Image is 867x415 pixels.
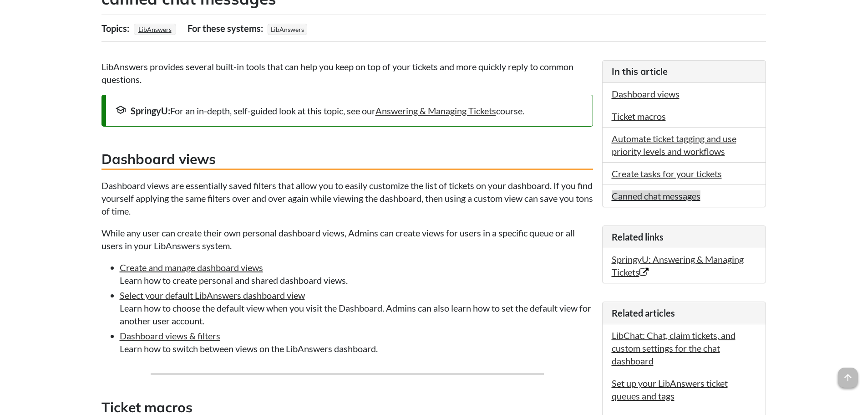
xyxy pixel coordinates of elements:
span: school [115,104,126,115]
span: Related articles [612,307,675,318]
a: Select your default LibAnswers dashboard view [120,290,305,301]
a: Answering & Managing Tickets [375,105,496,116]
div: For these systems: [188,20,265,37]
a: Set up your LibAnswers ticket queues and tags [612,378,728,401]
li: Learn how to switch between views on the LibAnswers dashboard. [120,329,593,355]
span: Related links [612,231,664,242]
li: Learn how to create personal and shared dashboard views. [120,261,593,287]
a: LibChat: Chat, claim tickets, and custom settings for the chat dashboard [612,330,735,366]
div: Topics: [101,20,132,37]
a: arrow_upward [838,369,858,379]
span: LibAnswers [268,24,307,35]
p: LibAnswers provides several built-in tools that can help you keep on top of your tickets and more... [101,60,593,86]
p: Dashboard views are essentially saved filters that allow you to easily customize the list of tick... [101,179,593,217]
li: Learn how to choose the default view when you visit the Dashboard. Admins can also learn how to s... [120,289,593,327]
a: Canned chat messages [612,190,700,201]
a: Ticket macros [612,111,666,122]
a: Dashboard views [612,88,679,99]
strong: SpringyU: [131,105,170,116]
a: LibAnswers [137,23,173,36]
a: Create and manage dashboard views [120,262,263,273]
span: arrow_upward [838,368,858,388]
h3: In this article [612,65,756,78]
h3: Dashboard views [101,149,593,170]
a: Automate ticket tagging and use priority levels and workflows [612,133,736,157]
p: While any user can create their own personal dashboard views, Admins can create views for users i... [101,226,593,252]
a: SpringyU: Answering & Managing Tickets [612,254,744,277]
a: Create tasks for your tickets [612,168,722,179]
div: For an in-depth, self-guided look at this topic, see our course. [115,104,583,117]
a: Dashboard views & filters [120,330,220,341]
